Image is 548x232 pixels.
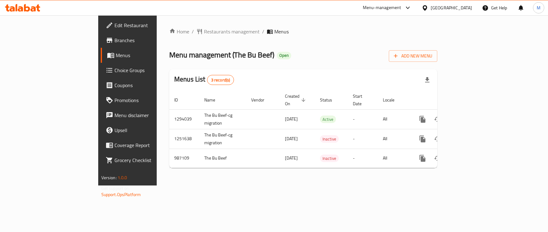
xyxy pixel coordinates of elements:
[430,151,445,166] button: Change Status
[101,108,190,123] a: Menu disclaimer
[114,37,185,44] span: Branches
[199,129,246,149] td: The Bu Beef-cg migration
[101,123,190,138] a: Upsell
[378,149,410,168] td: All
[101,190,141,199] a: Support.OpsPlatform
[174,96,186,104] span: ID
[118,174,127,182] span: 1.0.0
[114,96,185,104] span: Promotions
[353,92,370,107] span: Start Date
[415,131,430,146] button: more
[383,96,403,104] span: Locale
[410,91,480,110] th: Actions
[101,63,190,78] a: Choice Groups
[320,116,336,123] span: Active
[101,48,190,63] a: Menus
[199,109,246,129] td: The Bu Beef-cg migration
[114,111,185,119] span: Menu disclaimer
[394,52,432,60] span: Add New Menu
[378,109,410,129] td: All
[101,174,117,182] span: Version:
[430,131,445,146] button: Change Status
[415,151,430,166] button: more
[101,18,190,33] a: Edit Restaurant
[101,153,190,168] a: Grocery Checklist
[174,75,234,85] h2: Menus List
[378,129,410,149] td: All
[348,149,378,168] td: -
[169,48,274,62] span: Menu management ( The Bu Beef )
[204,28,260,35] span: Restaurants management
[285,92,307,107] span: Created On
[199,149,246,168] td: The Bu Beef
[320,136,339,143] span: Inactive
[348,129,378,149] td: -
[348,109,378,129] td: -
[389,50,437,62] button: Add New Menu
[114,22,185,29] span: Edit Restaurant
[114,81,185,89] span: Coupons
[320,96,340,104] span: Status
[101,93,190,108] a: Promotions
[537,4,540,11] span: M
[285,154,298,162] span: [DATE]
[430,112,445,127] button: Change Status
[114,141,185,149] span: Coverage Report
[262,28,264,35] li: /
[196,28,260,35] a: Restaurants management
[192,28,194,35] li: /
[101,33,190,48] a: Branches
[114,126,185,134] span: Upsell
[114,67,185,74] span: Choice Groups
[274,28,289,35] span: Menus
[431,4,472,11] div: [GEOGRAPHIC_DATA]
[101,184,130,192] span: Get support on:
[320,155,339,162] span: Inactive
[101,138,190,153] a: Coverage Report
[169,91,480,168] table: enhanced table
[415,112,430,127] button: more
[285,135,298,143] span: [DATE]
[204,96,223,104] span: Name
[169,28,437,35] nav: breadcrumb
[363,4,401,12] div: Menu-management
[207,75,234,85] div: Total records count
[116,52,185,59] span: Menus
[277,53,291,58] span: Open
[320,135,339,143] div: Inactive
[114,156,185,164] span: Grocery Checklist
[277,52,291,59] div: Open
[285,115,298,123] span: [DATE]
[207,77,234,83] span: 3 record(s)
[420,72,435,87] div: Export file
[101,78,190,93] a: Coupons
[251,96,272,104] span: Vendor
